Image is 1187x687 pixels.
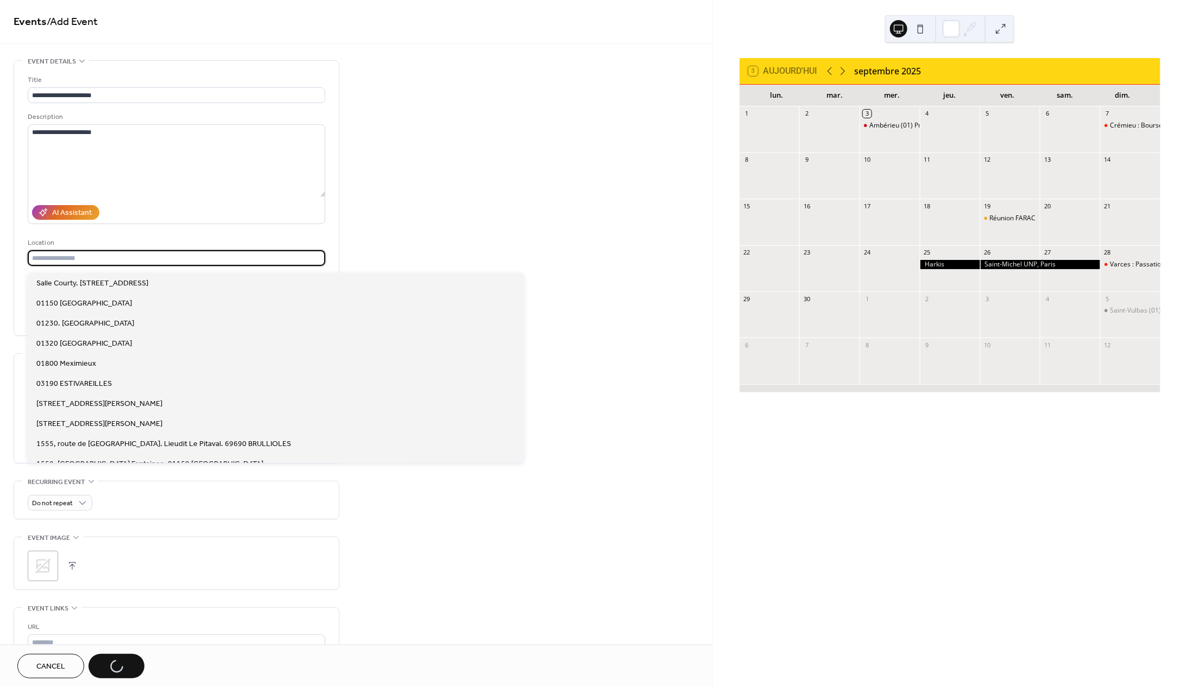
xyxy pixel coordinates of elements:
div: 12 [983,156,992,164]
div: mer. [863,85,921,106]
div: jeu. [921,85,978,106]
div: 16 [803,202,811,210]
div: 19 [983,202,992,210]
button: Cancel [17,654,84,678]
span: / Add Event [47,12,98,33]
span: Salle Courty. [STREET_ADDRESS] [36,278,148,290]
div: sam. [1037,85,1094,106]
div: 21 [1103,202,1112,210]
div: 3 [983,295,992,303]
span: 1558, [GEOGRAPHIC_DATA] Fontaines. 01150 [GEOGRAPHIC_DATA] [36,459,263,470]
div: Varces : Passation de commandement 7ème BCA [1100,260,1160,269]
div: 5 [983,110,992,118]
div: 28 [1103,249,1112,257]
div: 29 [743,295,751,303]
div: 4 [1043,295,1051,303]
div: 7 [1103,110,1112,118]
div: septembre 2025 [855,65,921,78]
div: Description [28,111,323,123]
div: 22 [743,249,751,257]
div: URL [28,621,323,633]
div: Harkis [920,260,980,269]
span: 01320 [GEOGRAPHIC_DATA] [36,339,132,350]
span: 01230. [GEOGRAPHIC_DATA] [36,319,134,330]
div: Saint-Michel UNP, Paris [980,260,1101,269]
div: 4 [923,110,931,118]
div: 6 [1043,110,1051,118]
div: 1 [863,295,871,303]
div: 15 [743,202,751,210]
span: Recurring event [28,476,85,488]
div: Title [28,74,323,86]
div: 2 [803,110,811,118]
div: 12 [1103,341,1112,349]
div: 25 [923,249,931,257]
span: Do not repeat [32,498,73,510]
div: 30 [803,295,811,303]
div: AI Assistant [52,208,92,219]
div: 2 [923,295,931,303]
span: [STREET_ADDRESS][PERSON_NAME] [36,399,162,410]
div: 20 [1043,202,1051,210]
div: 14 [1103,156,1112,164]
div: Ambérieu (01) Prise de commandement [869,121,990,130]
div: 26 [983,249,992,257]
span: 01800 Meximieux [36,359,96,370]
div: 8 [863,341,871,349]
div: 13 [1043,156,1051,164]
div: 1 [743,110,751,118]
a: Events [14,12,47,33]
div: 23 [803,249,811,257]
span: Cancel [36,661,65,673]
div: 3 [863,110,871,118]
div: 6 [743,341,751,349]
div: Saint-Vulbas (01) Saint-Michel [1100,306,1160,315]
span: 1555, route de [GEOGRAPHIC_DATA]. Lieudit Le Pitaval. 69690 BRULLIOLES [36,439,291,450]
div: Réunion FARAC [990,214,1036,223]
div: 10 [983,341,992,349]
div: dim. [1094,85,1152,106]
span: Event image [28,532,70,544]
div: Ambérieu (01) Prise de commandement [860,121,920,130]
div: mar. [806,85,863,106]
div: Réunion FARAC [980,214,1040,223]
div: 10 [863,156,871,164]
div: ven. [978,85,1036,106]
div: 18 [923,202,931,210]
div: 17 [863,202,871,210]
div: 11 [923,156,931,164]
span: 03190 ESTIVAREILLES [36,379,112,390]
div: ; [28,551,58,581]
div: 27 [1043,249,1051,257]
div: 8 [743,156,751,164]
div: Crémieu : Bourse Militaria [1100,121,1160,130]
div: 7 [803,341,811,349]
div: 9 [923,341,931,349]
button: AI Assistant [32,205,99,220]
div: 9 [803,156,811,164]
div: 11 [1043,341,1051,349]
div: Location [28,237,323,249]
span: Event details [28,56,76,67]
div: lun. [748,85,806,106]
div: 24 [863,249,871,257]
span: [STREET_ADDRESS][PERSON_NAME] [36,419,162,430]
div: 5 [1103,295,1112,303]
span: 01150 [GEOGRAPHIC_DATA] [36,298,132,310]
span: Event links [28,603,68,614]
